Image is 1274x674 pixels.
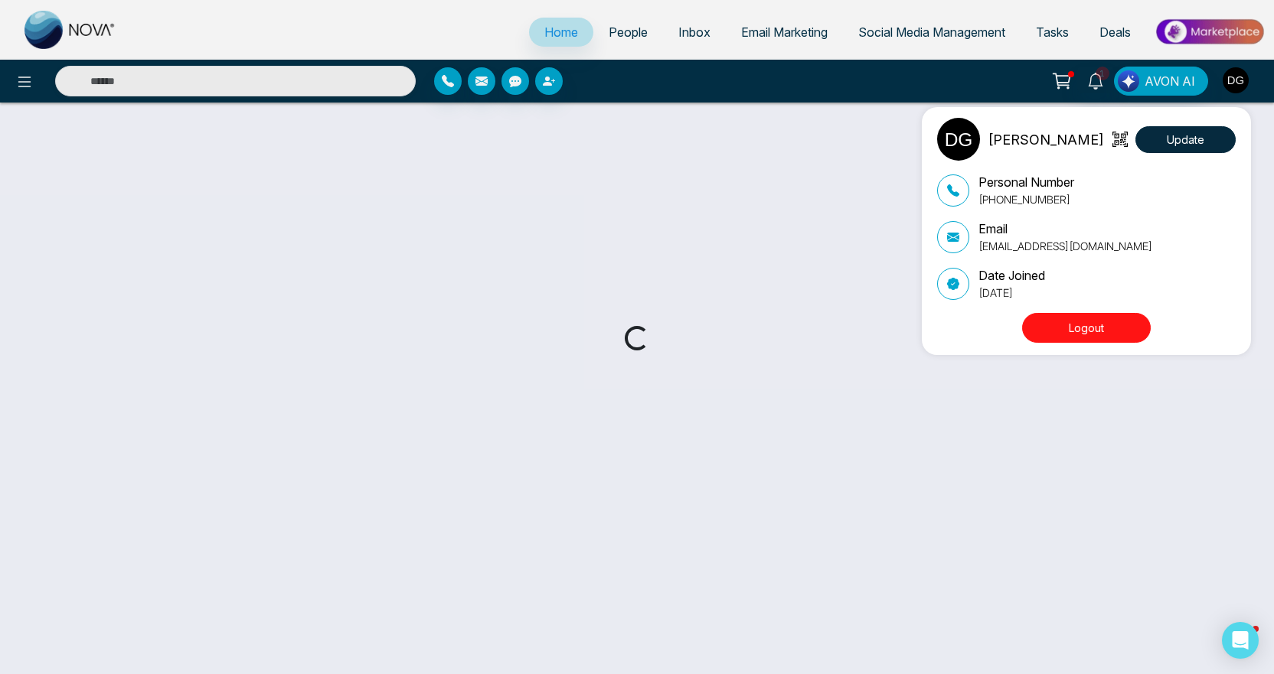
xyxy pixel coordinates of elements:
[1022,313,1151,343] button: Logout
[1135,126,1236,153] button: Update
[988,129,1104,150] p: [PERSON_NAME]
[1222,622,1259,659] div: Open Intercom Messenger
[978,173,1074,191] p: Personal Number
[978,285,1045,301] p: [DATE]
[978,266,1045,285] p: Date Joined
[978,220,1152,238] p: Email
[978,238,1152,254] p: [EMAIL_ADDRESS][DOMAIN_NAME]
[978,191,1074,207] p: [PHONE_NUMBER]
